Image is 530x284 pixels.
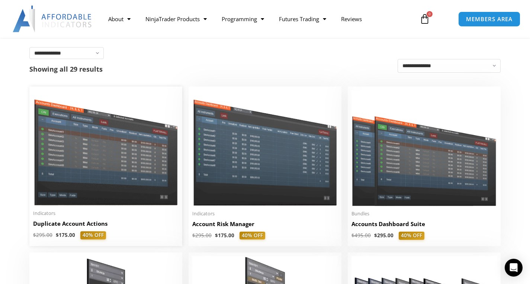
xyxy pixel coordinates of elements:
a: MEMBERS AREA [458,12,520,27]
span: Indicators [33,210,179,216]
h2: Duplicate Account Actions [33,220,179,228]
a: Futures Trading [272,10,334,27]
h2: Accounts Dashboard Suite [351,220,497,228]
span: $ [374,232,377,239]
a: Programming [214,10,272,27]
span: 40% OFF [240,232,265,240]
img: Duplicate Account Actions [33,90,179,206]
h2: Account Risk Manager [192,220,338,228]
bdi: 295.00 [33,232,52,238]
a: Accounts Dashboard Suite [351,220,497,232]
span: Bundles [351,210,497,217]
span: $ [33,232,36,238]
span: 40% OFF [399,232,424,240]
bdi: 295.00 [374,232,394,239]
img: Accounts Dashboard Suite [351,90,497,206]
span: 0 [427,11,433,17]
span: Indicators [192,210,338,217]
p: Showing all 29 results [29,66,103,72]
img: Account Risk Manager [192,90,338,206]
a: NinjaTrader Products [138,10,214,27]
a: Duplicate Account Actions [33,220,179,231]
span: $ [56,232,59,238]
bdi: 175.00 [215,232,234,239]
span: MEMBERS AREA [466,16,513,22]
span: 40% OFF [80,231,106,239]
a: Account Risk Manager [192,220,338,232]
div: Open Intercom Messenger [505,259,523,277]
bdi: 495.00 [351,232,371,239]
bdi: 295.00 [192,232,212,239]
a: 0 [408,8,441,30]
select: Shop order [398,59,501,73]
span: $ [215,232,218,239]
nav: Menu [101,10,414,27]
bdi: 175.00 [56,232,75,238]
img: LogoAI | Affordable Indicators – NinjaTrader [13,6,93,32]
span: $ [351,232,354,239]
a: About [101,10,138,27]
span: $ [192,232,195,239]
a: Reviews [334,10,369,27]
